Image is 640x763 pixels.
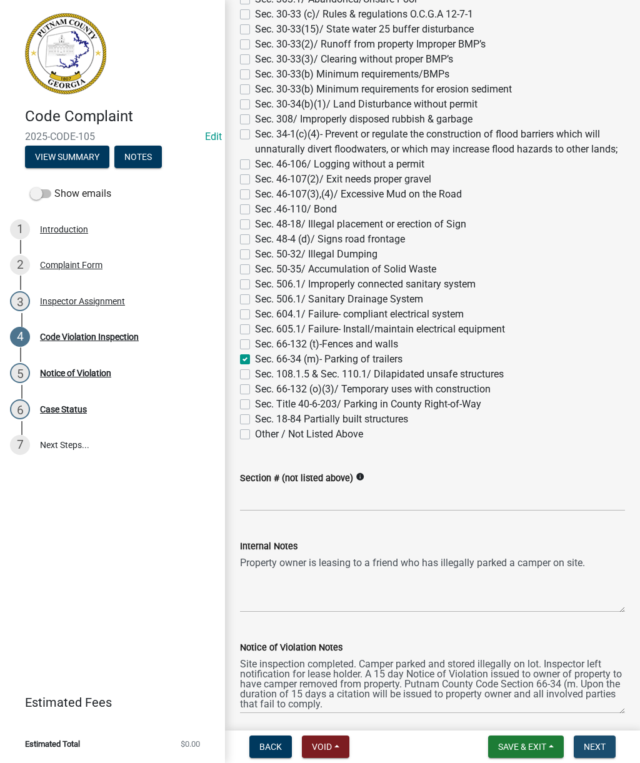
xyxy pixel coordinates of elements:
[114,152,162,162] wm-modal-confirm: Notes
[255,247,377,262] label: Sec. 50-32/ Illegal Dumping
[255,187,462,202] label: Sec. 46-107(3),(4)/ Excessive Mud on the Road
[255,412,408,427] label: Sec. 18-84 Partially built structures
[255,262,436,277] label: Sec. 50-35/ Accumulation of Solid Waste
[40,405,87,414] div: Case Status
[10,291,30,311] div: 3
[240,474,353,483] label: Section # (not listed above)
[205,131,222,142] a: Edit
[255,127,625,157] label: Sec. 34-1(c)(4)- Prevent or regulate the construction of flood barriers which will unnaturally di...
[114,146,162,168] button: Notes
[40,297,125,306] div: Inspector Assignment
[302,736,349,758] button: Void
[10,435,30,455] div: 7
[25,152,109,162] wm-modal-confirm: Summary
[255,367,504,382] label: Sec. 108.1.5 & Sec. 110.1/ Dilapidated unsafe structures
[255,217,466,232] label: Sec. 48-18/ Illegal placement or erection of Sign
[255,157,424,172] label: Sec. 46-106/ Logging without a permit
[240,644,342,652] label: Notice of Violation Notes
[25,107,215,126] h4: Code Complaint
[255,397,481,412] label: Sec. Title 40-6-203/ Parking in County Right-of-Way
[10,690,205,715] a: Estimated Fees
[10,255,30,275] div: 2
[255,97,477,112] label: Sec. 30-34(b)(1)/ Land Disturbance without permit
[181,740,200,748] span: $0.00
[255,322,505,337] label: Sec. 605.1/ Failure- Install/maintain electrical equipment
[30,186,111,201] label: Show emails
[259,742,282,752] span: Back
[40,332,139,341] div: Code Violation Inspection
[255,52,453,67] label: Sec. 30-33(3)/ Clearing without proper BMP’s
[255,202,337,217] label: Sec .46-110/ Bond
[40,369,111,377] div: Notice of Violation
[255,37,486,52] label: Sec. 30-33(2)/ Runoff from property Improper BMP’s
[356,472,364,481] i: info
[10,219,30,239] div: 1
[255,82,512,97] label: Sec. 30-33(b) Minimum requirements for erosion sediment
[10,399,30,419] div: 6
[574,736,616,758] button: Next
[255,382,491,397] label: Sec. 66-132 (o)(3)/ Temporary uses with construction
[40,261,102,269] div: Complaint Form
[255,427,363,442] label: Other / Not Listed Above
[10,327,30,347] div: 4
[255,337,398,352] label: Sec. 66-132 (t)-Fences and walls
[488,736,564,758] button: Save & Exit
[255,112,472,127] label: Sec. 308/ Improperly disposed rubbish & garbage
[255,352,402,367] label: Sec. 66-34 (m)- Parking of trailers
[25,131,200,142] span: 2025-CODE-105
[249,736,292,758] button: Back
[255,172,431,187] label: Sec. 46-107(2)/ Exit needs proper gravel
[255,277,476,292] label: Sec. 506.1/ Improperly connected sanitary system
[25,13,106,94] img: Putnam County, Georgia
[240,542,297,551] label: Internal Notes
[10,363,30,383] div: 5
[584,742,606,752] span: Next
[312,742,332,752] span: Void
[255,307,464,322] label: Sec. 604.1/ Failure- compliant electrical system
[255,232,405,247] label: Sec. 48-4 (d)/ Signs road frontage
[25,740,80,748] span: Estimated Total
[255,67,449,82] label: Sec. 30-33(b) Minimum requirements/BMPs
[255,7,473,22] label: Sec. 30-33 (c)/ Rules & regulations O.C.G.A 12-7-1
[255,22,474,37] label: Sec. 30-33(15)/ State water 25 buffer disturbance
[255,292,423,307] label: Sec. 506.1/ Sanitary Drainage System
[40,225,88,234] div: Introduction
[498,742,546,752] span: Save & Exit
[25,146,109,168] button: View Summary
[205,131,222,142] wm-modal-confirm: Edit Application Number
